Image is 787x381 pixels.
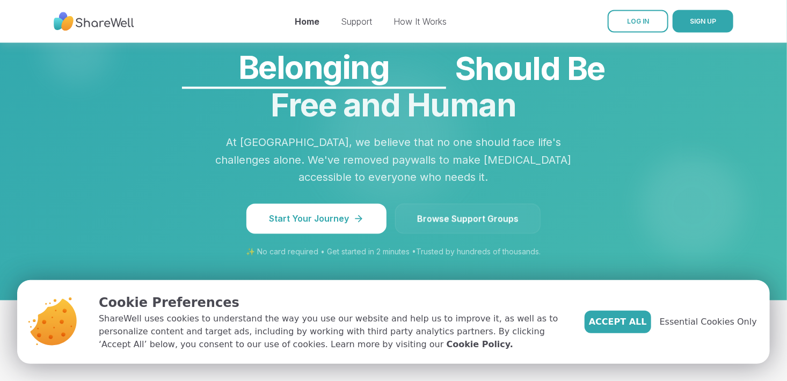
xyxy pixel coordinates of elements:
[99,312,567,351] p: ShareWell uses cookies to understand the way you use our website and help us to improve it, as we...
[269,213,364,225] span: Start Your Journey
[99,293,567,312] p: Cookie Preferences
[246,204,387,234] button: Start Your Journey
[182,47,446,88] div: Belonging
[690,17,716,25] span: SIGN UP
[119,247,668,258] p: ✨ No card required • Get started in 2 minutes • Trusted by hundreds of thousands.
[341,16,373,27] a: Support
[673,10,733,33] button: SIGN UP
[660,316,757,328] span: Essential Cookies Only
[213,134,574,187] p: At [GEOGRAPHIC_DATA], we believe that no one should face life's challenges alone. We've removed p...
[589,316,647,328] span: Accept All
[271,86,516,124] span: Free and Human
[54,7,134,36] img: ShareWell Nav Logo
[119,48,668,89] span: Should Be
[395,204,541,234] a: Browse Support Groups
[447,338,513,351] a: Cookie Policy.
[394,16,447,27] a: How It Works
[608,10,668,33] a: LOG IN
[585,311,651,333] button: Accept All
[295,16,320,27] a: Home
[627,17,649,25] span: LOG IN
[417,213,519,225] span: Browse Support Groups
